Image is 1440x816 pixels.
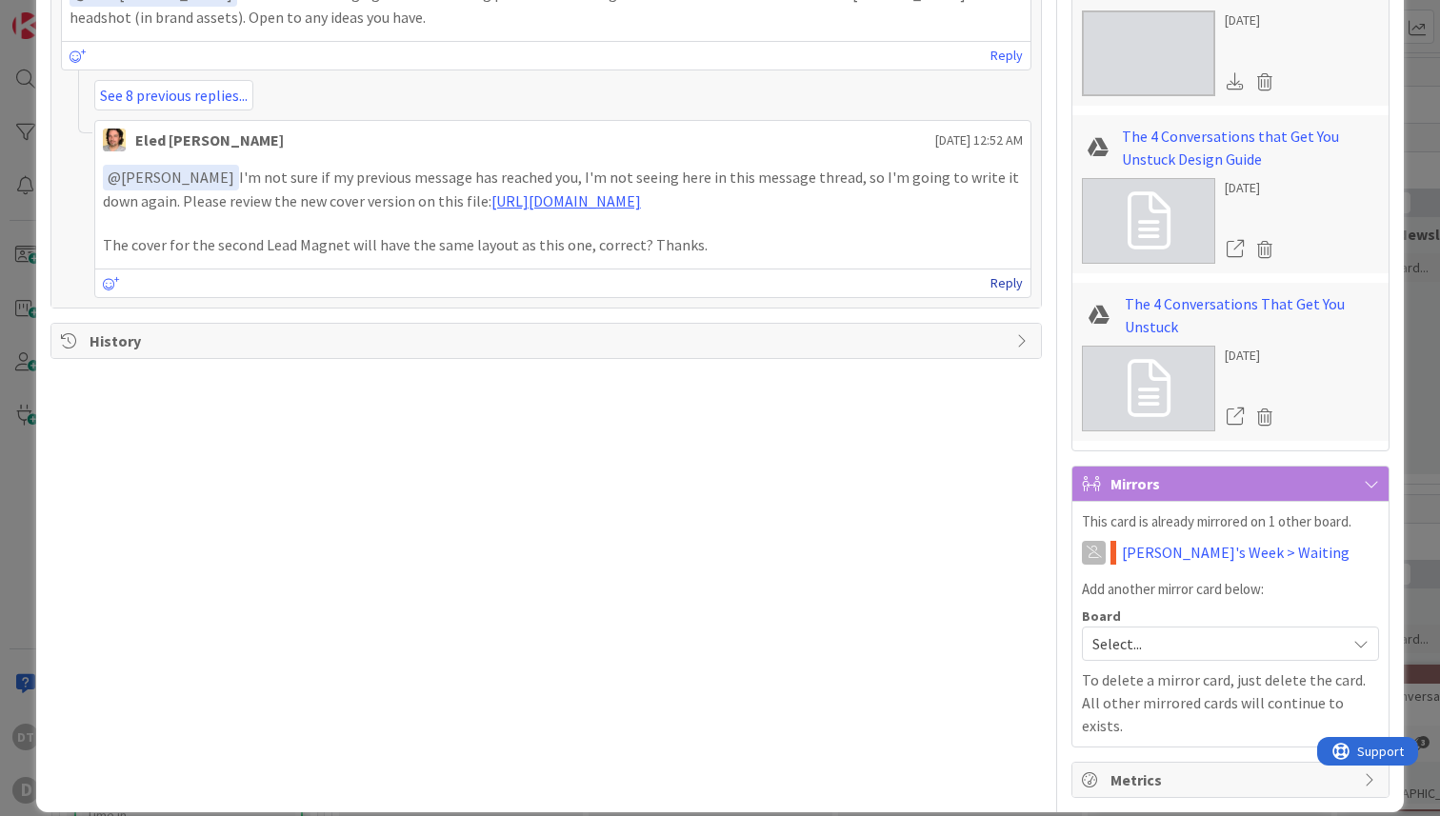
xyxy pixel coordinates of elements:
[491,191,641,210] a: [URL][DOMAIN_NAME]
[1092,630,1336,657] span: Select...
[990,271,1023,295] a: Reply
[1225,178,1280,198] div: [DATE]
[1122,125,1379,170] a: The 4 Conversations that Get You Unstuck Design Guide
[990,44,1023,68] a: Reply
[1082,668,1379,737] p: To delete a mirror card, just delete the card. All other mirrored cards will continue to exists.
[103,129,126,151] img: EC
[1122,541,1350,564] a: [PERSON_NAME]'s Week > Waiting
[1125,292,1380,338] a: The 4 Conversations That Get You Unstuck
[103,165,1023,211] p: I'm not sure if my previous message has reached you, I'm not seeing here in this message thread, ...
[108,168,234,187] span: [PERSON_NAME]
[1225,70,1246,94] div: Download
[90,329,1007,352] span: History
[1082,511,1379,533] p: This card is already mirrored on 1 other board.
[1110,472,1354,495] span: Mirrors
[1225,346,1280,366] div: [DATE]
[1225,237,1246,262] a: Open
[1225,405,1246,429] a: Open
[135,129,284,151] div: Eled [PERSON_NAME]
[40,3,87,26] span: Support
[1110,768,1354,791] span: Metrics
[108,168,121,187] span: @
[935,130,1023,150] span: [DATE] 12:52 AM
[1082,609,1121,623] span: Board
[1225,10,1280,30] div: [DATE]
[103,234,1023,256] p: The cover for the second Lead Magnet will have the same layout as this one, correct? Thanks.
[94,80,253,110] a: See 8 previous replies...
[1082,579,1379,601] p: Add another mirror card below:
